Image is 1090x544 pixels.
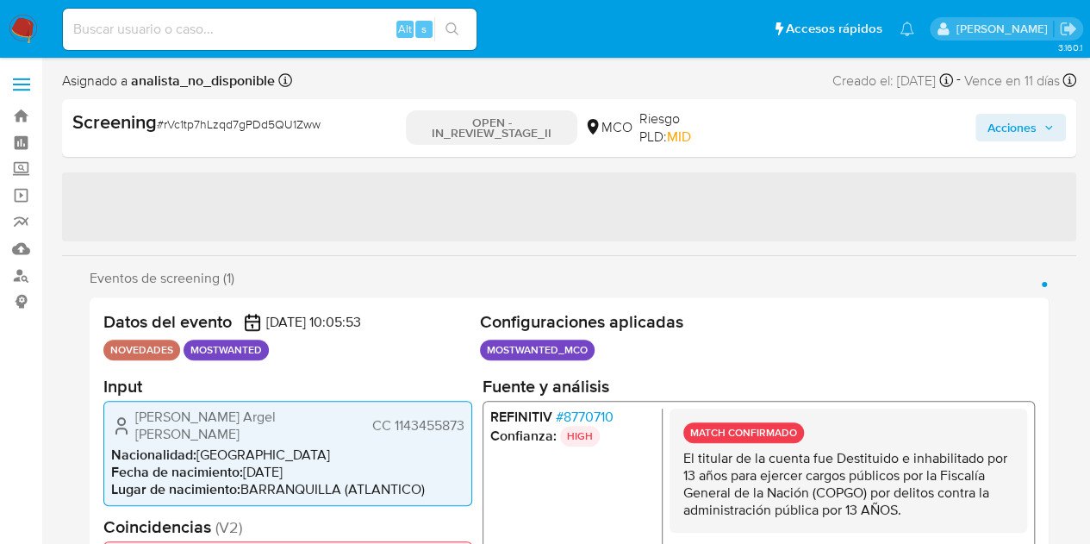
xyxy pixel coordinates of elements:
[1059,20,1077,38] a: Salir
[639,109,732,147] span: Riesgo PLD:
[786,20,882,38] span: Accesos rápidos
[157,116,321,133] span: # rVc1tp7hLzqd7gPDd5QU1Zww
[62,172,1076,241] span: ‌
[987,114,1037,141] span: Acciones
[667,127,691,147] span: MID
[72,108,157,135] b: Screening
[956,21,1053,37] p: marcela.perdomo@mercadolibre.com.co
[975,114,1066,141] button: Acciones
[584,118,632,137] div: MCO
[956,69,961,92] span: -
[398,21,412,37] span: Alt
[421,21,427,37] span: s
[964,72,1060,91] span: Vence en 11 días
[63,18,476,41] input: Buscar usuario o caso...
[62,72,275,91] span: Asignado a
[832,69,953,92] div: Creado el: [DATE]
[434,17,470,41] button: search-icon
[900,22,914,36] a: Notificaciones
[406,110,577,145] p: OPEN - IN_REVIEW_STAGE_II
[128,71,275,91] b: analista_no_disponible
